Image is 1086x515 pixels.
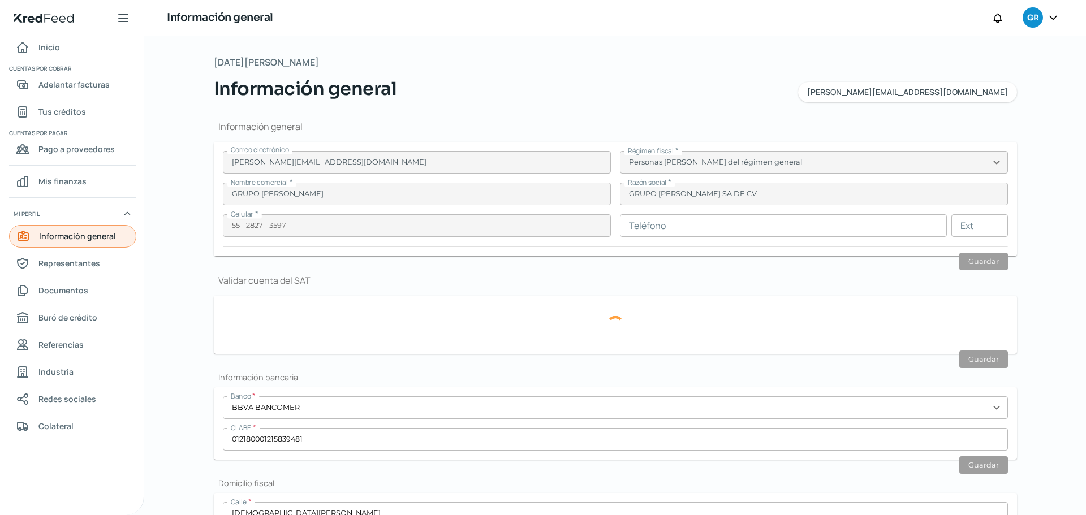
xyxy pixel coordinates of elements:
a: Representantes [9,252,136,275]
button: Guardar [959,350,1008,368]
span: Industria [38,365,74,379]
span: Celular [231,209,253,219]
span: Nombre comercial [231,178,288,187]
span: Inicio [38,40,60,54]
span: Mis finanzas [38,174,87,188]
span: Cuentas por cobrar [9,63,135,73]
h2: Domicilio fiscal [214,478,1017,488]
span: Información general [214,75,397,102]
span: Documentos [38,283,88,297]
span: Correo electrónico [231,145,289,154]
span: Representantes [38,256,100,270]
a: Información general [9,225,136,248]
span: Redes sociales [38,392,96,406]
a: Inicio [9,36,136,59]
a: Colateral [9,415,136,438]
span: GR [1027,11,1038,25]
a: Mis finanzas [9,170,136,193]
span: Calle [231,497,247,507]
a: Industria [9,361,136,383]
span: Colateral [38,419,74,433]
span: Banco [231,391,251,401]
span: Régimen fiscal [628,146,674,155]
span: Tus créditos [38,105,86,119]
span: Referencias [38,337,84,352]
a: Buró de crédito [9,306,136,329]
a: Referencias [9,334,136,356]
a: Documentos [9,279,136,302]
span: Razón social [628,178,666,187]
button: Guardar [959,253,1008,270]
span: Cuentas por pagar [9,128,135,138]
a: Adelantar facturas [9,73,136,96]
span: Pago a proveedores [38,142,115,156]
span: Buró de crédito [38,310,97,324]
h1: Información general [167,10,273,26]
h2: Información bancaria [214,372,1017,383]
button: Guardar [959,456,1008,474]
span: Mi perfil [14,209,40,219]
span: [DATE][PERSON_NAME] [214,54,319,71]
h1: Información general [214,120,1017,133]
h1: Validar cuenta del SAT [214,274,1017,287]
span: [PERSON_NAME][EMAIL_ADDRESS][DOMAIN_NAME] [807,88,1008,96]
span: Adelantar facturas [38,77,110,92]
a: Pago a proveedores [9,138,136,161]
a: Tus créditos [9,101,136,123]
span: Información general [39,229,116,243]
span: CLABE [231,423,251,432]
a: Redes sociales [9,388,136,410]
